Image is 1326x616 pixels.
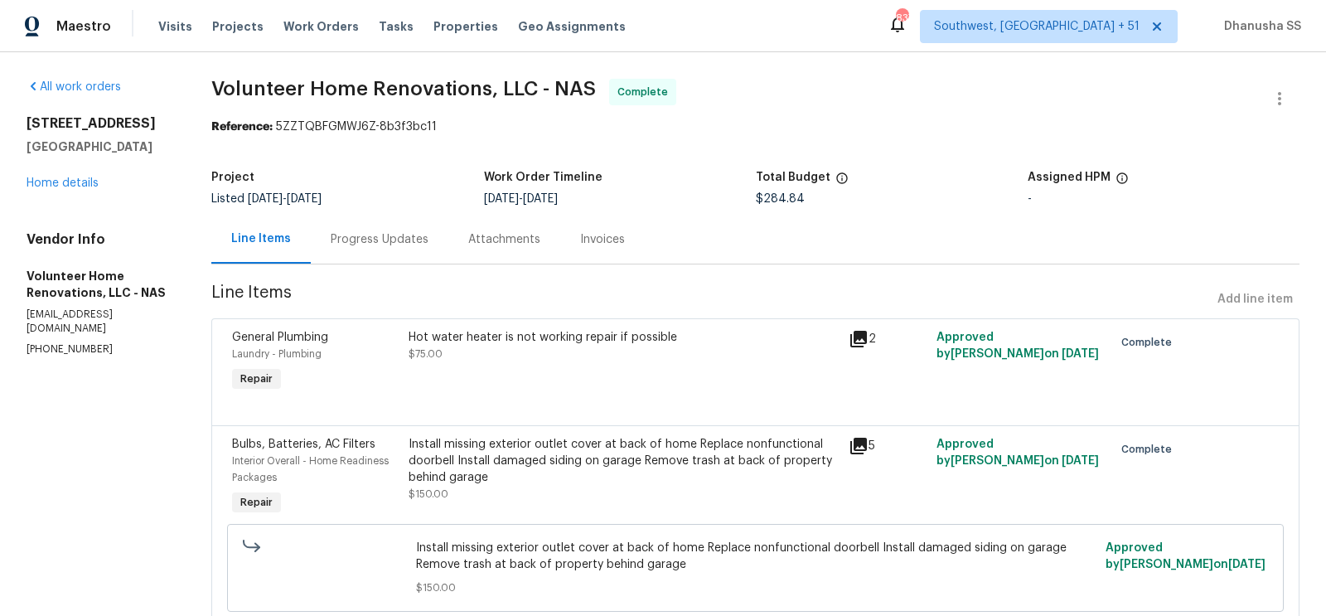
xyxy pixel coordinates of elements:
span: Approved by [PERSON_NAME] on [936,439,1099,467]
span: Complete [617,84,675,100]
span: [DATE] [1062,455,1099,467]
h5: Volunteer Home Renovations, LLC - NAS [27,268,172,301]
span: Install missing exterior outlet cover at back of home Replace nonfunctional doorbell Install dama... [416,540,1096,573]
span: $150.00 [416,580,1096,596]
span: [DATE] [523,193,558,205]
span: The total cost of line items that have been proposed by Opendoor. This sum includes line items th... [835,172,849,193]
h2: [STREET_ADDRESS] [27,115,172,132]
span: The hpm assigned to this work order. [1115,172,1129,193]
div: 5ZZTQBFGMWJ6Z-8b3f3bc11 [211,119,1299,135]
h5: [GEOGRAPHIC_DATA] [27,138,172,155]
h5: Assigned HPM [1028,172,1111,183]
span: - [248,193,322,205]
span: Bulbs, Batteries, AC Filters [232,439,375,450]
span: Dhanusha SS [1217,18,1301,35]
span: [DATE] [287,193,322,205]
div: Line Items [231,230,291,247]
div: 837 [896,10,907,27]
b: Reference: [211,121,273,133]
div: - [1028,193,1299,205]
span: Listed [211,193,322,205]
p: [EMAIL_ADDRESS][DOMAIN_NAME] [27,308,172,336]
span: Southwest, [GEOGRAPHIC_DATA] + 51 [934,18,1140,35]
span: Complete [1121,334,1178,351]
span: [DATE] [248,193,283,205]
h4: Vendor Info [27,231,172,248]
a: Home details [27,177,99,189]
span: Interior Overall - Home Readiness Packages [232,456,389,483]
span: Repair [234,494,279,511]
span: Work Orders [283,18,359,35]
p: [PHONE_NUMBER] [27,342,172,357]
span: [DATE] [484,193,519,205]
div: Attachments [468,231,540,248]
a: All work orders [27,81,121,93]
span: [DATE] [1062,348,1099,360]
span: Complete [1121,441,1178,458]
span: Geo Assignments [518,18,626,35]
span: [DATE] [1228,559,1266,570]
h5: Work Order Timeline [484,172,603,183]
div: Invoices [580,231,625,248]
div: 5 [849,436,927,456]
div: Install missing exterior outlet cover at back of home Replace nonfunctional doorbell Install dama... [409,436,839,486]
span: Maestro [56,18,111,35]
span: Repair [234,371,279,387]
span: Approved by [PERSON_NAME] on [936,332,1099,360]
span: Properties [433,18,498,35]
h5: Total Budget [756,172,830,183]
span: Visits [158,18,192,35]
div: 2 [849,329,927,349]
span: Projects [212,18,264,35]
span: $284.84 [756,193,805,205]
span: $75.00 [409,349,443,359]
span: Laundry - Plumbing [232,349,322,359]
div: Progress Updates [331,231,428,248]
span: - [484,193,558,205]
span: Line Items [211,284,1211,315]
span: $150.00 [409,489,448,499]
div: Hot water heater is not working repair if possible [409,329,839,346]
span: Tasks [379,21,414,32]
span: Volunteer Home Renovations, LLC - NAS [211,79,596,99]
h5: Project [211,172,254,183]
span: Approved by [PERSON_NAME] on [1106,542,1266,570]
span: General Plumbing [232,332,328,343]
